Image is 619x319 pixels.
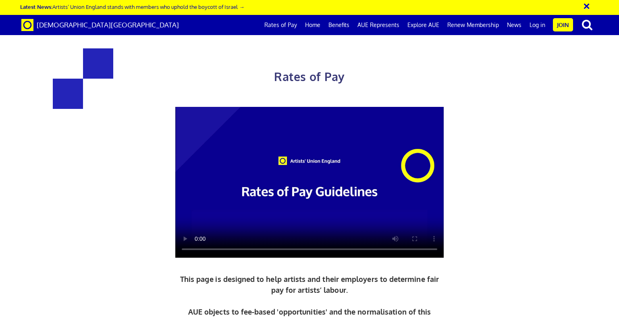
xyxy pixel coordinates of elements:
a: News [503,15,526,35]
a: Brand [DEMOGRAPHIC_DATA][GEOGRAPHIC_DATA] [15,15,185,35]
span: Rates of Pay [274,69,345,84]
a: Join [553,18,573,31]
a: Renew Membership [443,15,503,35]
button: search [575,16,600,33]
a: AUE Represents [353,15,403,35]
strong: Latest News: [20,3,52,10]
a: Explore AUE [403,15,443,35]
a: Log in [526,15,549,35]
a: Benefits [324,15,353,35]
a: Latest News:Artists’ Union England stands with members who uphold the boycott of Israel → [20,3,244,10]
a: Rates of Pay [260,15,301,35]
a: Home [301,15,324,35]
span: [DEMOGRAPHIC_DATA][GEOGRAPHIC_DATA] [37,21,179,29]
